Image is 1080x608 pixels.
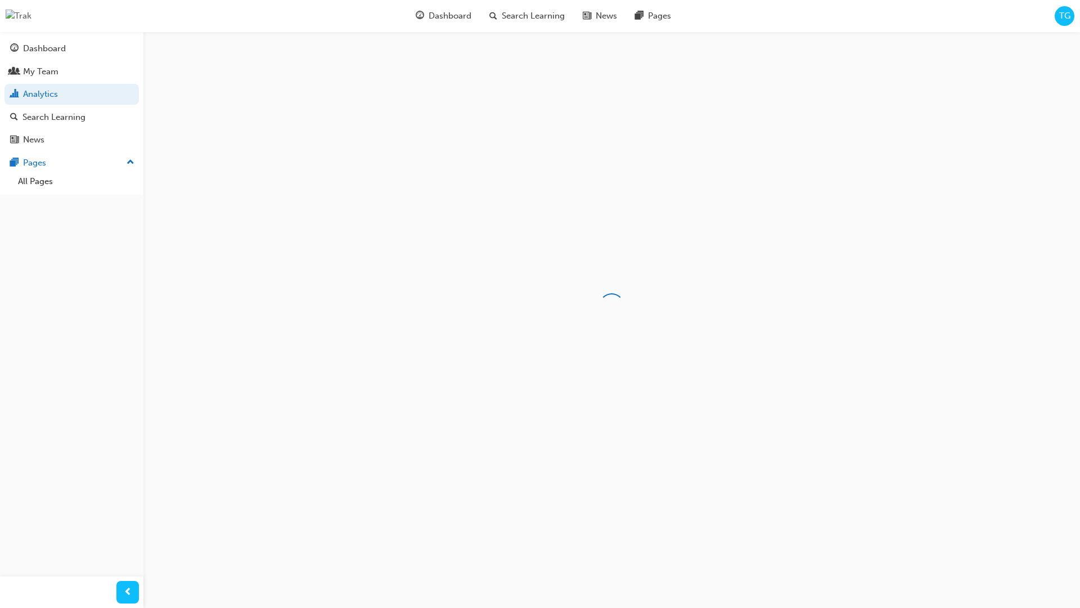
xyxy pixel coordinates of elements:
[626,5,680,28] a: pages-iconPages
[4,38,139,59] a: Dashboard
[4,107,139,128] a: Search Learning
[127,155,134,170] span: up-icon
[635,9,643,23] span: pages-icon
[10,44,19,54] span: guage-icon
[6,10,31,23] img: Trak
[583,9,591,23] span: news-icon
[10,67,19,77] span: people-icon
[4,153,139,173] button: Pages
[124,585,132,600] span: prev-icon
[22,111,85,124] div: Search Learning
[407,5,480,28] a: guage-iconDashboard
[4,84,139,105] a: Analytics
[10,135,19,145] span: news-icon
[10,90,19,100] span: chart-icon
[4,36,139,153] button: DashboardMy TeamAnalyticsSearch LearningNews
[10,158,19,168] span: pages-icon
[4,61,139,82] a: My Team
[1059,10,1070,23] span: TG
[1055,6,1074,26] button: TG
[596,10,617,23] span: News
[574,5,626,28] a: news-iconNews
[23,133,44,146] div: News
[23,65,58,78] div: My Team
[648,10,671,23] span: Pages
[13,173,139,190] a: All Pages
[23,157,46,169] div: Pages
[416,9,424,23] span: guage-icon
[429,10,471,23] span: Dashboard
[502,10,565,23] span: Search Learning
[23,42,66,55] div: Dashboard
[489,9,497,23] span: search-icon
[4,129,139,150] a: News
[480,5,574,28] a: search-iconSearch Learning
[10,113,18,123] span: search-icon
